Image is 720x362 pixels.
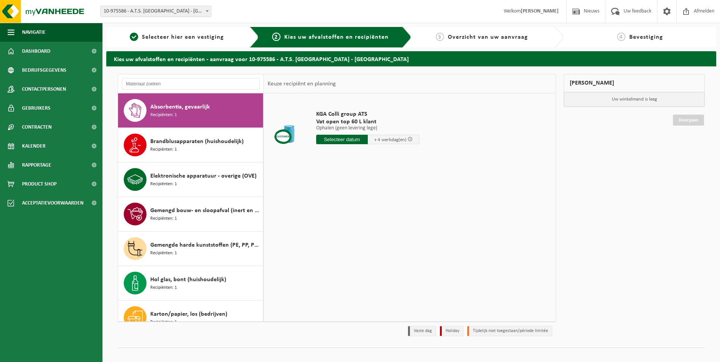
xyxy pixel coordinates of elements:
[264,74,340,93] div: Keuze recipiënt en planning
[272,33,280,41] span: 2
[150,284,177,291] span: Recipiënten: 1
[22,156,51,175] span: Rapportage
[101,6,211,17] span: 10-975586 - A.T.S. MERELBEKE - MERELBEKE
[440,326,463,336] li: Holiday
[150,181,177,188] span: Recipiënten: 1
[22,137,46,156] span: Kalender
[100,6,211,17] span: 10-975586 - A.T.S. MERELBEKE - MERELBEKE
[118,162,263,197] button: Elektronische apparatuur - overige (OVE) Recipiënten: 1
[22,80,66,99] span: Contactpersonen
[150,206,261,215] span: Gemengd bouw- en sloopafval (inert en niet inert)
[142,34,224,40] span: Selecteer hier een vestiging
[316,110,419,118] span: KGA Colli group ATS
[150,146,177,153] span: Recipiënten: 1
[22,42,50,61] span: Dashboard
[673,115,704,126] a: Doorgaan
[150,250,177,257] span: Recipiënten: 1
[118,128,263,162] button: Brandblusapparaten (huishoudelijk) Recipiënten: 1
[617,33,625,41] span: 4
[316,126,419,131] p: Ophalen (geen levering lege)
[110,33,244,42] a: 1Selecteer hier een vestiging
[22,194,84,212] span: Acceptatievoorwaarden
[150,112,177,119] span: Recipiënten: 1
[521,8,559,14] strong: [PERSON_NAME]
[284,34,389,40] span: Kies uw afvalstoffen en recipiënten
[564,92,704,107] p: Uw winkelmand is leeg
[22,118,52,137] span: Contracten
[629,34,663,40] span: Bevestiging
[436,33,444,41] span: 3
[316,118,419,126] span: Vat open top 60 L klant
[130,33,138,41] span: 1
[22,99,50,118] span: Gebruikers
[564,74,705,92] div: [PERSON_NAME]
[150,319,177,326] span: Recipiënten: 1
[150,102,210,112] span: Absorbentia, gevaarlijk
[316,135,368,144] input: Selecteer datum
[22,23,46,42] span: Navigatie
[150,310,227,319] span: Karton/papier, los (bedrijven)
[150,241,261,250] span: Gemengde harde kunststoffen (PE, PP, PVC, ABS, PC, PA, ...), recycleerbaar (industriel)
[106,51,716,66] h2: Kies uw afvalstoffen en recipiënten - aanvraag voor 10-975586 - A.T.S. [GEOGRAPHIC_DATA] - [GEOGR...
[150,215,177,222] span: Recipiënten: 1
[118,266,263,301] button: Hol glas, bont (huishoudelijk) Recipiënten: 1
[150,137,244,146] span: Brandblusapparaten (huishoudelijk)
[22,175,57,194] span: Product Shop
[150,275,226,284] span: Hol glas, bont (huishoudelijk)
[22,61,66,80] span: Bedrijfsgegevens
[467,326,552,336] li: Tijdelijk niet toegestaan/période limitée
[448,34,528,40] span: Overzicht van uw aanvraag
[118,93,263,128] button: Absorbentia, gevaarlijk Recipiënten: 1
[118,231,263,266] button: Gemengde harde kunststoffen (PE, PP, PVC, ABS, PC, PA, ...), recycleerbaar (industriel) Recipiënt...
[374,137,406,142] span: + 4 werkdag(en)
[408,326,436,336] li: Vaste dag
[118,301,263,335] button: Karton/papier, los (bedrijven) Recipiënten: 1
[150,172,257,181] span: Elektronische apparatuur - overige (OVE)
[118,197,263,231] button: Gemengd bouw- en sloopafval (inert en niet inert) Recipiënten: 1
[122,78,260,90] input: Materiaal zoeken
